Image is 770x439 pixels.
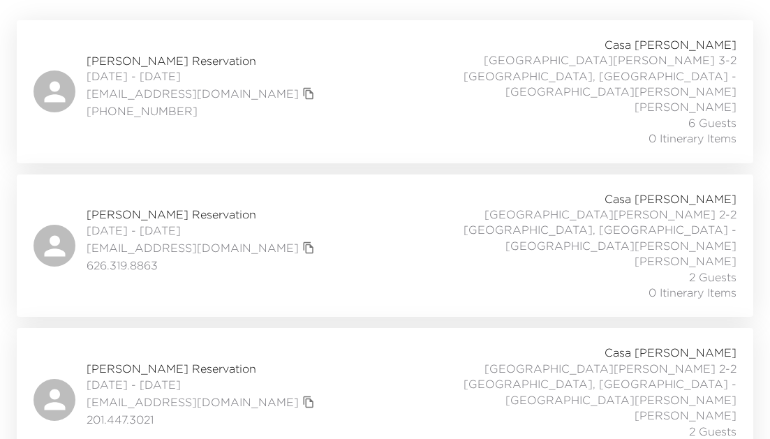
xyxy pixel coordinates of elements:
a: [EMAIL_ADDRESS][DOMAIN_NAME] [87,240,299,255]
a: [EMAIL_ADDRESS][DOMAIN_NAME] [87,394,299,410]
span: 0 Itinerary Items [649,285,736,300]
span: 0 Itinerary Items [649,131,736,146]
span: Casa [PERSON_NAME] [605,191,736,207]
span: [GEOGRAPHIC_DATA][PERSON_NAME] 2-2 [GEOGRAPHIC_DATA], [GEOGRAPHIC_DATA] - [GEOGRAPHIC_DATA][PERSO... [455,361,736,408]
a: [EMAIL_ADDRESS][DOMAIN_NAME] [87,86,299,101]
span: Casa [PERSON_NAME] [605,345,736,360]
span: 626.319.8863 [87,258,318,273]
span: [PERSON_NAME] Reservation [87,207,318,222]
span: [PERSON_NAME] [635,253,736,269]
span: [PHONE_NUMBER] [87,103,318,119]
span: 201.447.3021 [87,412,318,427]
span: 2 Guests [689,424,736,439]
span: 2 Guests [689,269,736,285]
button: copy primary member email [299,84,318,103]
span: [DATE] - [DATE] [87,223,318,238]
span: [PERSON_NAME] [635,408,736,423]
a: [PERSON_NAME] Reservation[DATE] - [DATE][EMAIL_ADDRESS][DOMAIN_NAME]copy primary member email626.... [17,174,753,318]
span: [DATE] - [DATE] [87,377,318,392]
span: [PERSON_NAME] [635,99,736,114]
a: [PERSON_NAME] Reservation[DATE] - [DATE][EMAIL_ADDRESS][DOMAIN_NAME]copy primary member email[PHO... [17,20,753,163]
span: [PERSON_NAME] Reservation [87,361,318,376]
span: [GEOGRAPHIC_DATA][PERSON_NAME] 3-2 [GEOGRAPHIC_DATA], [GEOGRAPHIC_DATA] - [GEOGRAPHIC_DATA][PERSO... [455,52,736,99]
span: 6 Guests [688,115,736,131]
span: Casa [PERSON_NAME] [605,37,736,52]
button: copy primary member email [299,392,318,412]
span: [PERSON_NAME] Reservation [87,53,318,68]
span: [GEOGRAPHIC_DATA][PERSON_NAME] 2-2 [GEOGRAPHIC_DATA], [GEOGRAPHIC_DATA] - [GEOGRAPHIC_DATA][PERSO... [455,207,736,253]
button: copy primary member email [299,238,318,258]
span: [DATE] - [DATE] [87,68,318,84]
